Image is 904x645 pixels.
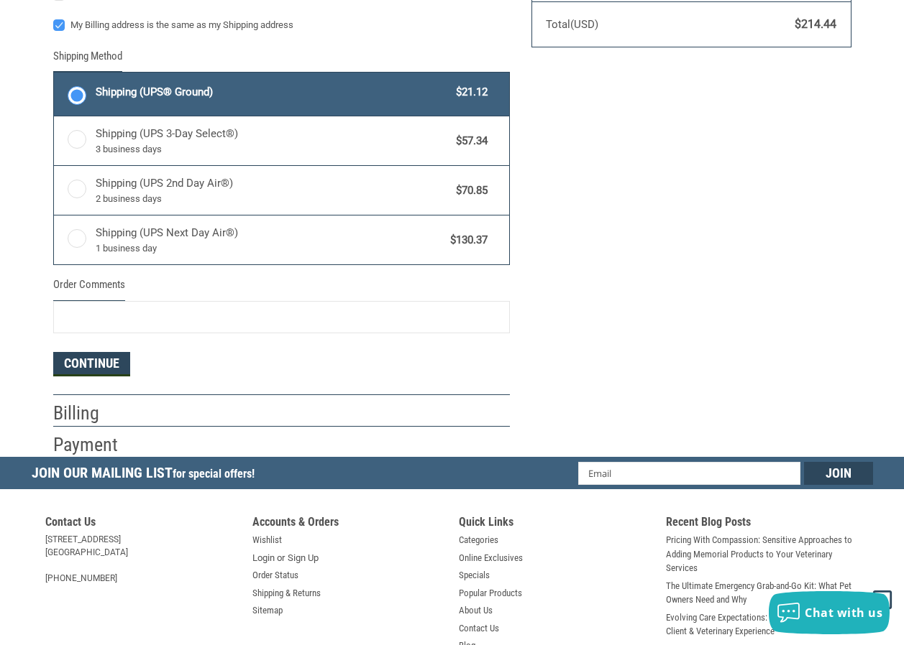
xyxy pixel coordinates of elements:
[288,551,319,565] a: Sign Up
[578,462,800,485] input: Email
[449,84,488,101] span: $21.12
[96,192,449,206] span: 2 business days
[96,142,449,157] span: 3 business days
[96,84,449,101] span: Shipping (UPS® Ground)
[444,232,488,249] span: $130.37
[459,603,493,618] a: About Us
[795,17,836,31] span: $214.44
[449,133,488,149] span: $57.34
[252,603,283,618] a: Sitemap
[173,467,255,481] span: for special offers!
[449,182,488,199] span: $70.85
[252,515,445,533] h5: Accounts & Orders
[666,579,859,607] a: The Ultimate Emergency Grab-and-Go Kit: What Pet Owners Need and Why
[666,533,859,575] a: Pricing With Compassion: Sensitive Approaches to Adding Memorial Products to Your Veterinary Serv...
[459,551,523,565] a: Online Exclusives
[32,457,262,493] h5: Join Our Mailing List
[96,175,449,205] span: Shipping (UPS 2nd Day Air®)
[459,568,490,583] a: Specials
[459,533,498,547] a: Categories
[252,586,321,600] a: Shipping & Returns
[252,568,298,583] a: Order Status
[45,515,238,533] h5: Contact Us
[459,621,499,636] a: Contact Us
[252,533,282,547] a: Wishlist
[45,533,238,585] address: [STREET_ADDRESS] [GEOGRAPHIC_DATA] [PHONE_NUMBER]
[666,611,859,639] a: Evolving Care Expectations: Ways to Enhance the Client & Veterinary Experience
[666,515,859,533] h5: Recent Blog Posts
[53,277,125,300] legend: Order Comments
[53,352,130,376] button: Continue
[268,551,293,565] span: or
[459,515,652,533] h5: Quick Links
[546,18,598,31] span: Total (USD)
[252,551,275,565] a: Login
[53,433,137,457] h2: Payment
[53,19,510,31] label: My Billing address is the same as my Shipping address
[804,462,873,485] input: Join
[53,402,137,425] h2: Billing
[96,241,444,256] span: 1 business day
[805,605,882,621] span: Chat with us
[96,126,449,156] span: Shipping (UPS 3-Day Select®)
[459,586,522,600] a: Popular Products
[96,225,444,255] span: Shipping (UPS Next Day Air®)
[769,591,890,634] button: Chat with us
[53,48,122,72] legend: Shipping Method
